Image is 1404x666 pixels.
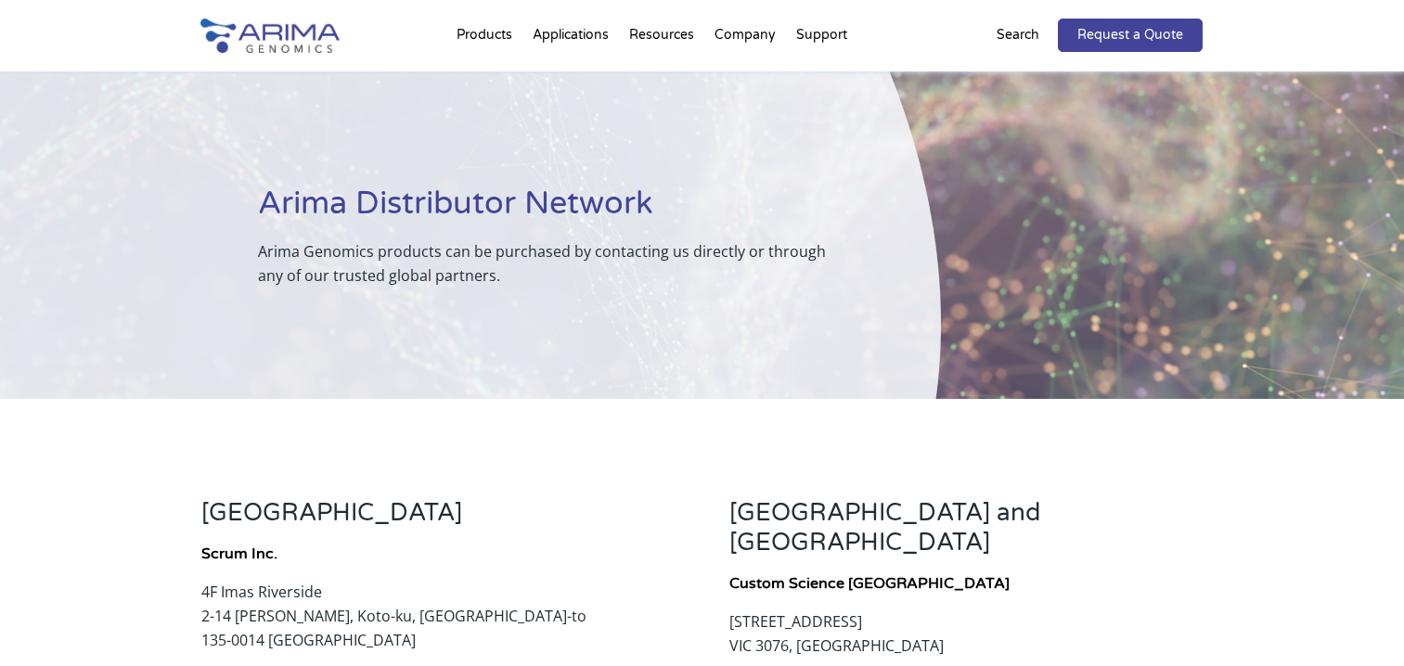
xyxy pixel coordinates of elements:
[729,498,1203,571] h3: [GEOGRAPHIC_DATA] and [GEOGRAPHIC_DATA]
[258,183,847,239] h1: Arima Distributor Network
[201,498,675,542] h3: [GEOGRAPHIC_DATA]
[200,19,340,53] img: Arima-Genomics-logo
[1058,19,1203,52] a: Request a Quote
[729,574,1010,593] a: Custom Science [GEOGRAPHIC_DATA]
[258,239,847,288] p: Arima Genomics products can be purchased by contacting us directly or through any of our trusted ...
[201,544,277,563] strong: Scrum Inc.
[997,23,1039,47] p: Search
